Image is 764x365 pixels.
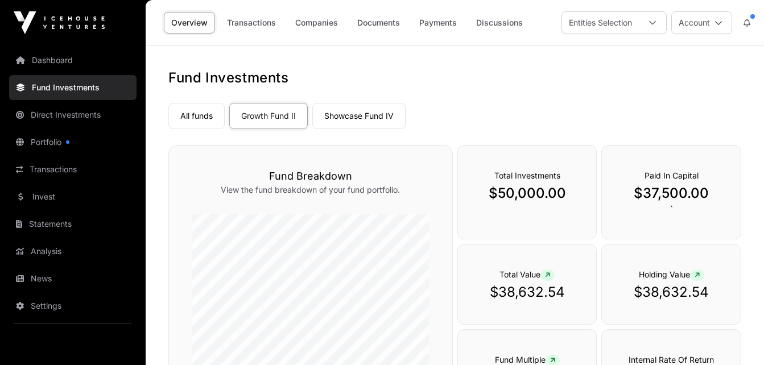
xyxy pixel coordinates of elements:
[495,355,560,364] span: Fund Multiple
[9,211,137,237] a: Statements
[481,184,574,202] p: $50,000.00
[481,283,574,301] p: $38,632.54
[499,269,555,279] span: Total Value
[639,269,704,279] span: Holding Value
[494,171,560,180] span: Total Investments
[229,103,308,129] a: Growth Fund II
[312,103,406,129] a: Showcase Fund IV
[469,12,530,34] a: Discussions
[562,12,639,34] div: Entities Selection
[168,69,741,87] h1: Fund Investments
[9,130,137,155] a: Portfolio
[192,168,430,184] h3: Fund Breakdown
[350,12,407,34] a: Documents
[625,184,718,202] p: $37,500.00
[9,48,137,73] a: Dashboard
[9,157,137,182] a: Transactions
[14,11,105,34] img: Icehouse Ventures Logo
[220,12,283,34] a: Transactions
[9,293,137,318] a: Settings
[9,266,137,291] a: News
[168,103,225,129] a: All funds
[412,12,464,34] a: Payments
[645,171,699,180] span: Paid In Capital
[625,283,718,301] p: $38,632.54
[9,184,137,209] a: Invest
[9,102,137,127] a: Direct Investments
[288,12,345,34] a: Companies
[671,11,732,34] button: Account
[9,239,137,264] a: Analysis
[601,145,741,239] div: `
[164,12,215,34] a: Overview
[192,184,430,196] p: View the fund breakdown of your fund portfolio.
[9,75,137,100] a: Fund Investments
